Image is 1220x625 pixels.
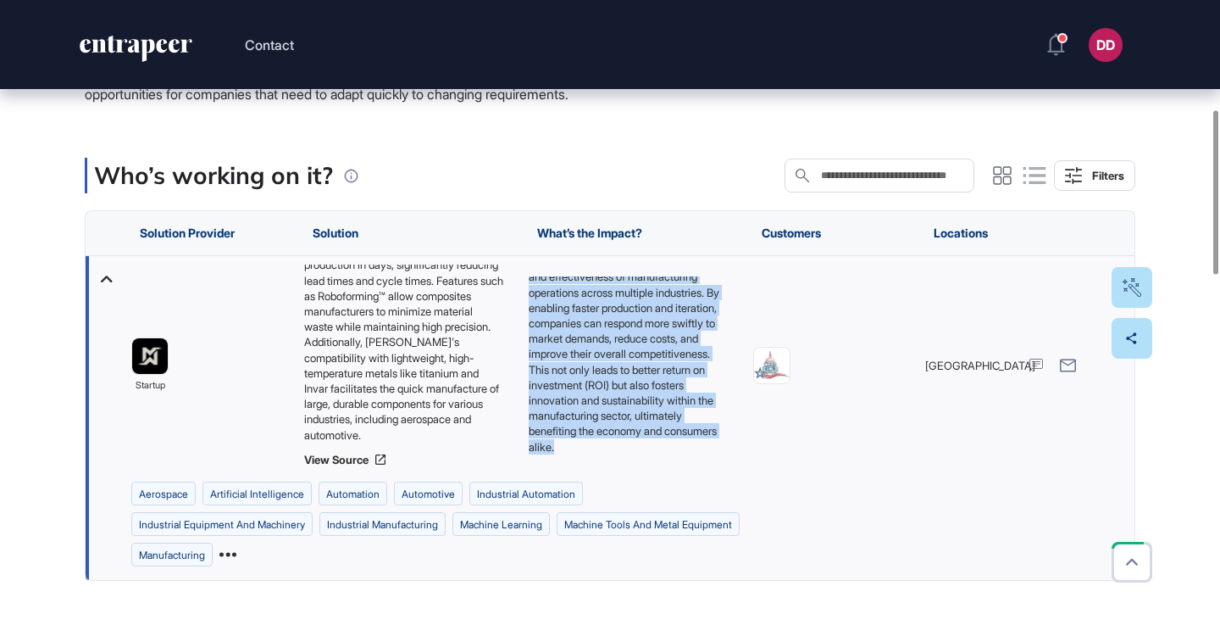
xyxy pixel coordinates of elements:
[1089,28,1123,62] button: DD
[469,482,583,505] li: industrial automation
[394,482,463,505] li: automotive
[529,238,728,455] p: The solutions provided by Machina Labs are crucial for enhancing the efficiency and effectiveness...
[140,226,235,240] span: Solution Provider
[762,226,821,240] span: Customers
[934,226,988,240] span: Locations
[754,348,790,383] img: image
[1092,169,1124,182] div: Filters
[132,338,168,374] img: image
[202,482,312,505] li: artificial intelligence
[131,482,196,505] li: aerospace
[304,265,512,443] div: Machina Labs addresses these challenges by offering a robotic craftsman platform that combines ad...
[452,512,550,536] li: machine learning
[753,347,790,384] a: image
[537,226,642,240] span: What’s the Impact?
[1054,160,1135,191] button: Filters
[319,512,446,536] li: industrial manufacturing
[557,512,740,536] li: machine tools and metal equipment
[131,543,213,566] li: manufacturing
[131,338,169,375] a: image
[925,358,1035,373] span: [GEOGRAPHIC_DATA]
[78,36,194,68] a: entrapeer-logo
[304,453,512,466] a: View Source
[313,226,358,240] span: Solution
[131,512,313,536] li: industrial equipment and machinery
[245,34,294,56] button: Contact
[319,482,387,505] li: automation
[136,378,165,393] span: startup
[94,158,333,193] p: Who’s working on it?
